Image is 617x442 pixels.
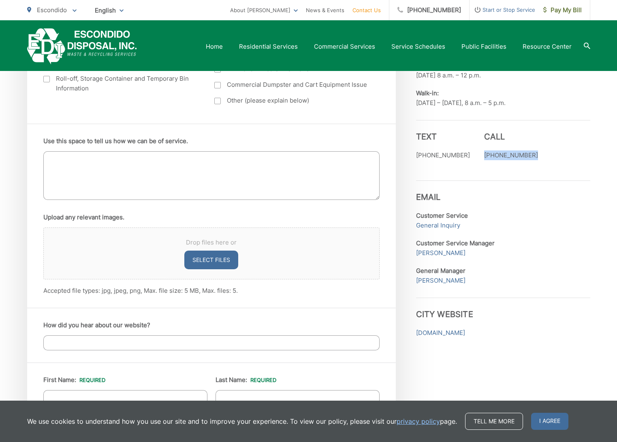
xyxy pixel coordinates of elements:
[230,5,298,15] a: About [PERSON_NAME]
[416,328,465,338] a: [DOMAIN_NAME]
[416,212,468,219] strong: Customer Service
[416,89,439,97] b: Walk-in:
[184,251,238,269] button: select files, upload any relevant images.
[416,150,470,160] p: [PHONE_NUMBER]
[53,238,369,247] span: Drop files here or
[416,180,590,202] h3: Email
[214,96,369,105] label: Other (please explain below)
[27,28,137,64] a: EDCD logo. Return to the homepage.
[43,214,124,221] label: Upload any relevant images.
[461,42,506,51] a: Public Facilities
[43,322,150,329] label: How did you hear about our website?
[416,239,495,247] strong: Customer Service Manager
[206,42,223,51] a: Home
[416,132,470,142] h3: Text
[89,3,130,17] span: English
[416,221,460,230] a: General Inquiry
[43,137,188,145] label: Use this space to tell us how we can be of service.
[523,42,572,51] a: Resource Center
[37,6,67,14] span: Escondido
[391,42,445,51] a: Service Schedules
[397,416,440,426] a: privacy policy
[239,42,298,51] a: Residential Services
[43,287,238,294] span: Accepted file types: jpg, jpeg, png, Max. file size: 5 MB, Max. files: 5.
[416,298,590,319] h3: City Website
[416,248,465,258] a: [PERSON_NAME]
[543,5,582,15] span: Pay My Bill
[43,376,105,384] label: First Name:
[484,132,538,142] h3: Call
[214,80,369,90] label: Commercial Dumpster and Cart Equipment Issue
[314,42,375,51] a: Commercial Services
[27,416,457,426] p: We use cookies to understand how you use our site and to improve your experience. To view our pol...
[43,74,199,93] label: Roll-off, Storage Container and Temporary Bin Information
[416,267,465,275] strong: General Manager
[216,376,276,384] label: Last Name:
[352,5,381,15] a: Contact Us
[306,5,344,15] a: News & Events
[484,150,538,160] p: [PHONE_NUMBER]
[416,88,590,108] p: [DATE] – [DATE], 8 a.m. – 5 p.m.
[416,276,465,285] a: [PERSON_NAME]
